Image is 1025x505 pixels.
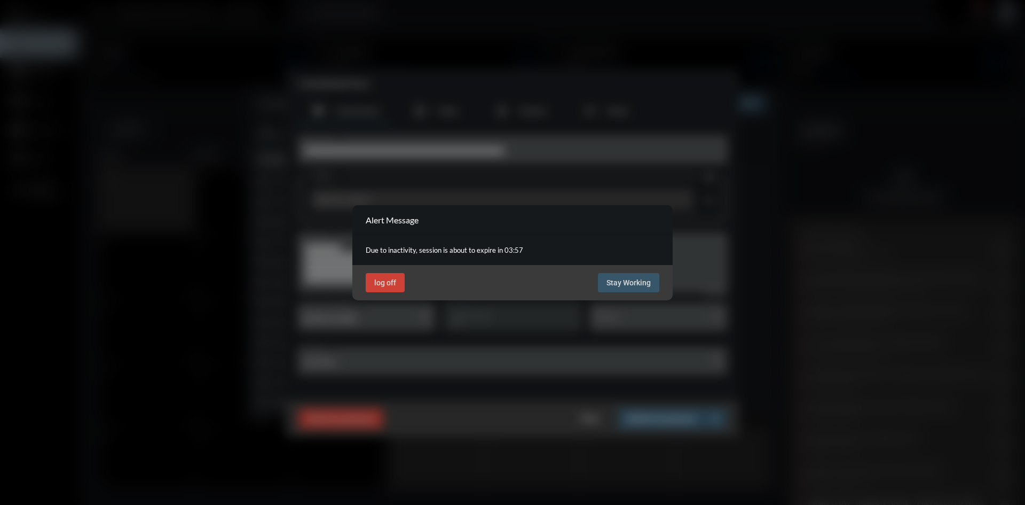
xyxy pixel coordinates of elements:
[606,278,651,287] span: Stay Working
[366,273,405,292] button: log off
[366,246,659,254] p: Due to inactivity, session is about to expire in 03:57
[374,278,396,287] span: log off
[366,215,419,225] h2: Alert Message
[598,273,659,292] button: Stay Working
